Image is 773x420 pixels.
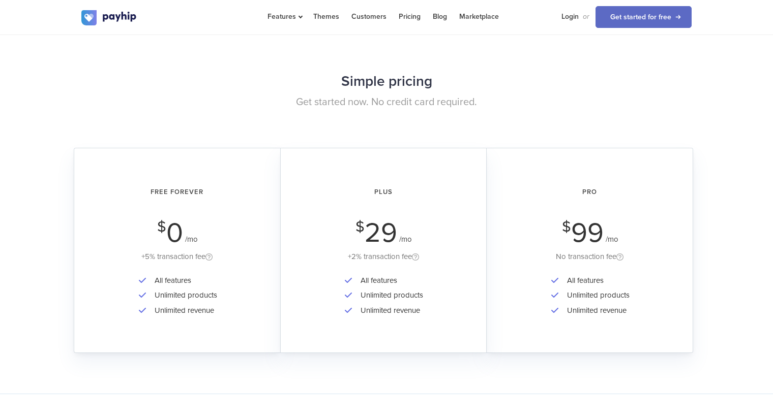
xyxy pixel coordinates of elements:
span: $ [355,221,365,233]
span: $ [562,221,571,233]
span: 29 [365,216,397,249]
h2: Free Forever [88,179,266,206]
li: Unlimited products [355,288,423,303]
h2: Pro [501,179,678,206]
li: Unlimited revenue [562,303,630,318]
li: All features [562,273,630,288]
span: Features [267,12,301,21]
span: /mo [606,235,618,244]
div: No transaction fee [501,250,678,263]
h2: Plus [295,179,472,206]
li: All features [355,273,423,288]
h2: Simple pricing [81,68,692,95]
li: All features [150,273,217,288]
img: logo.svg [81,10,137,25]
li: Unlimited revenue [150,303,217,318]
span: 0 [166,216,183,249]
p: Get started now. No credit card required. [81,95,692,110]
span: $ [157,221,166,233]
span: /mo [399,235,412,244]
span: /mo [185,235,198,244]
li: Unlimited revenue [355,303,423,318]
div: +2% transaction fee [295,250,472,263]
a: Get started for free [596,6,692,28]
span: 99 [571,216,604,249]
li: Unlimited products [562,288,630,303]
div: +5% transaction fee [88,250,266,263]
li: Unlimited products [150,288,217,303]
